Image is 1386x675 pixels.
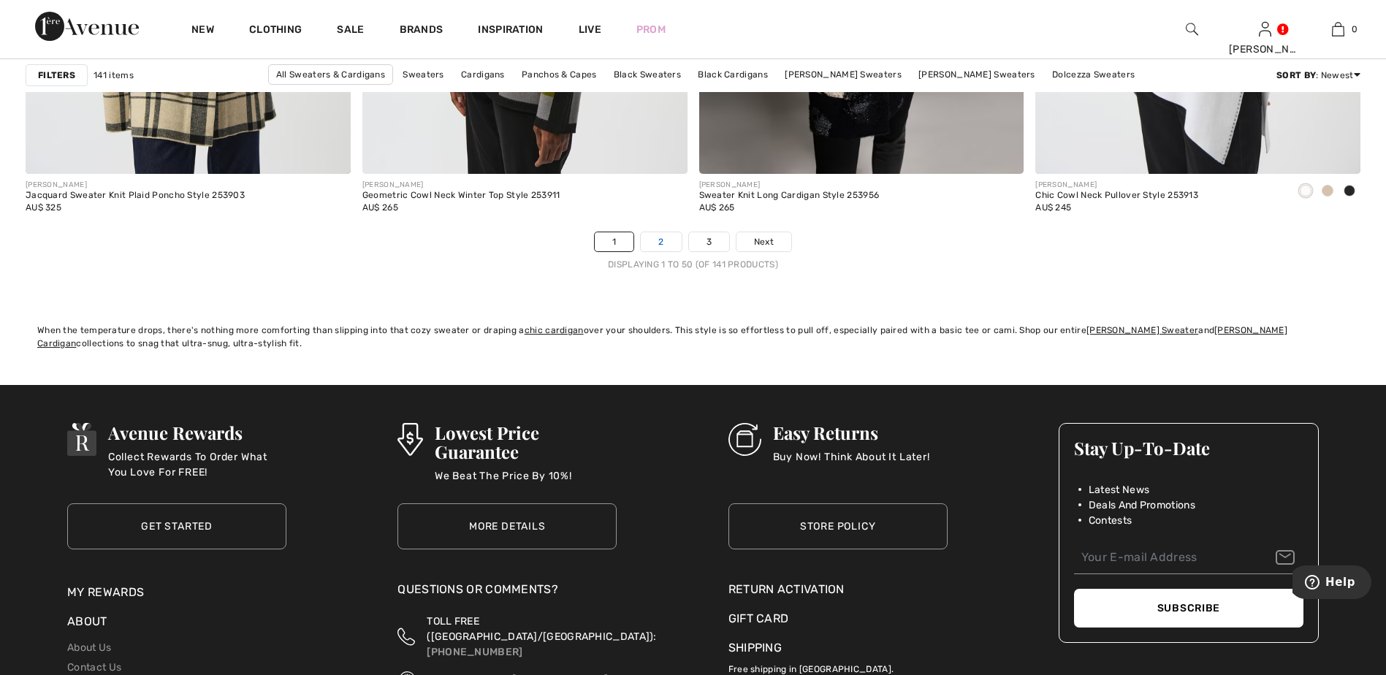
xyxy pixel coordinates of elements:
[1074,438,1303,457] h3: Stay Up-To-Date
[67,661,121,674] a: Contact Us
[525,325,584,335] a: chic cardigan
[728,610,948,628] a: Gift Card
[1332,20,1344,38] img: My Bag
[1074,589,1303,628] button: Subscribe
[249,23,302,39] a: Clothing
[1352,23,1358,36] span: 0
[108,423,286,442] h3: Avenue Rewards
[699,191,880,201] div: Sweater Knit Long Cardigan Style 253956
[67,503,286,549] a: Get Started
[38,69,75,82] strong: Filters
[1259,20,1271,38] img: My Info
[1339,180,1360,204] div: Black
[397,614,415,660] img: Toll Free (Canada/US)
[1292,565,1371,602] iframe: Opens a widget where you can find more information
[690,65,775,84] a: Black Cardigans
[26,202,61,213] span: AU$ 325
[94,69,134,82] span: 141 items
[427,646,522,658] a: [PHONE_NUMBER]
[1035,202,1071,213] span: AU$ 245
[26,180,245,191] div: [PERSON_NAME]
[1302,20,1374,38] a: 0
[1074,541,1303,574] input: Your E-mail Address
[435,468,617,497] p: We Beat The Price By 10%!
[736,232,791,251] a: Next
[397,423,422,456] img: Lowest Price Guarantee
[1035,191,1198,201] div: Chic Cowl Neck Pullover Style 253913
[67,613,286,638] div: About
[1276,69,1360,82] div: : Newest
[579,22,601,37] a: Live
[26,232,1360,271] nav: Page navigation
[454,65,512,84] a: Cardigans
[435,423,617,461] h3: Lowest Price Guarantee
[1035,180,1198,191] div: [PERSON_NAME]
[26,191,245,201] div: Jacquard Sweater Knit Plaid Poncho Style 253903
[1317,180,1339,204] div: Oatmeal Melange
[699,180,880,191] div: [PERSON_NAME]
[397,581,617,606] div: Questions or Comments?
[514,65,604,84] a: Panchos & Capes
[362,180,560,191] div: [PERSON_NAME]
[636,22,666,37] a: Prom
[728,503,948,549] a: Store Policy
[1295,180,1317,204] div: Vanilla 30
[1089,513,1132,528] span: Contests
[67,423,96,456] img: Avenue Rewards
[1089,482,1149,497] span: Latest News
[37,324,1349,350] div: When the temperature drops, there's nothing more comforting than slipping into that cozy sweater ...
[478,23,543,39] span: Inspiration
[595,232,633,251] a: 1
[773,449,930,478] p: Buy Now! Think About It Later!
[728,581,948,598] a: Return Activation
[641,232,681,251] a: 2
[754,235,774,248] span: Next
[777,65,909,84] a: [PERSON_NAME] Sweaters
[400,23,443,39] a: Brands
[728,641,782,655] a: Shipping
[397,503,617,549] a: More Details
[395,65,451,84] a: Sweaters
[26,258,1360,271] div: Displaying 1 to 50 (of 141 products)
[689,232,729,251] a: 3
[337,23,364,39] a: Sale
[1089,497,1195,513] span: Deals And Promotions
[427,615,656,643] span: TOLL FREE ([GEOGRAPHIC_DATA]/[GEOGRAPHIC_DATA]):
[606,65,688,84] a: Black Sweaters
[1086,325,1198,335] a: [PERSON_NAME] Sweater
[67,585,144,599] a: My Rewards
[362,191,560,201] div: Geometric Cowl Neck Winter Top Style 253911
[1045,65,1142,84] a: Dolcezza Sweaters
[108,449,286,478] p: Collect Rewards To Order What You Love For FREE!
[1276,70,1316,80] strong: Sort By
[268,64,393,85] a: All Sweaters & Cardigans
[1186,20,1198,38] img: search the website
[362,202,398,213] span: AU$ 265
[699,202,735,213] span: AU$ 265
[1259,22,1271,36] a: Sign In
[773,423,930,442] h3: Easy Returns
[911,65,1043,84] a: [PERSON_NAME] Sweaters
[35,12,139,41] img: 1ère Avenue
[67,641,111,654] a: About Us
[191,23,214,39] a: New
[1229,42,1301,57] div: [PERSON_NAME]
[728,423,761,456] img: Easy Returns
